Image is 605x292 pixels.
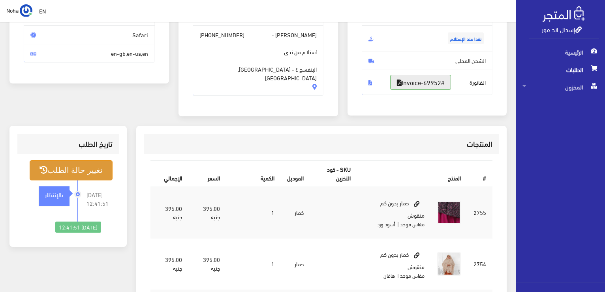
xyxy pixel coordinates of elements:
small: مقاس موحد [400,271,425,280]
td: 395.00 جنيه [150,187,188,238]
span: Safari [24,25,155,44]
td: 1 [226,238,281,290]
img: ... [20,4,32,17]
span: الشحن المحلي [362,51,493,70]
td: 395.00 جنيه [188,238,226,290]
small: | أسود ورد [377,219,399,229]
span: المخزون [522,78,599,96]
td: 395.00 جنيه [150,238,188,290]
th: السعر [188,161,226,187]
u: EN [39,6,46,16]
th: الكمية [226,161,281,187]
td: خمار بدون كم منقوش [357,187,431,238]
td: 2754 [467,238,492,290]
a: إسدال اند مور [542,23,582,35]
td: 2755 [467,187,492,238]
th: المنتج [357,161,467,187]
h3: المنتجات [150,140,492,148]
img: . [543,6,585,22]
div: [DATE] 12:41:51 [55,222,101,233]
span: استلام من ندى البنفسج ٤ - [GEOGRAPHIC_DATA], [GEOGRAPHIC_DATA] [199,39,317,82]
span: en-gb,en-us,en [24,44,155,63]
h3: تاريخ الطلب [24,140,113,148]
span: الرئيسية [522,44,599,61]
button: تغيير حالة الطلب [30,160,113,180]
span: Noha [6,5,19,15]
span: الفاتورة [362,70,493,95]
a: الطلبات [516,61,605,78]
a: ... Noha [6,4,32,17]
iframe: Drift Widget Chat Controller [9,238,39,268]
span: [DATE] 12:41:51 [86,190,113,208]
a: EN [36,4,49,18]
th: اﻹجمالي [150,161,188,187]
small: | هافان [383,271,399,280]
strong: بالإنتظار [45,190,63,199]
td: 1 [226,187,281,238]
td: خمار بدون كم منقوش [357,238,431,290]
th: # [467,161,492,187]
span: [PHONE_NUMBER] [199,30,244,39]
span: [PERSON_NAME] - [193,25,324,96]
td: 395.00 جنيه [188,187,226,238]
a: المخزون [516,78,605,96]
span: نقدا عند الإستلام [448,32,484,44]
span: الطلبات [522,61,599,78]
th: الموديل [281,161,310,187]
a: الرئيسية [516,44,605,61]
th: SKU - كود التخزين [310,161,357,187]
td: خمار [281,187,310,238]
td: خمار [281,238,310,290]
small: مقاس موحد [400,219,425,229]
a: #Invoice-69952 [390,75,451,90]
